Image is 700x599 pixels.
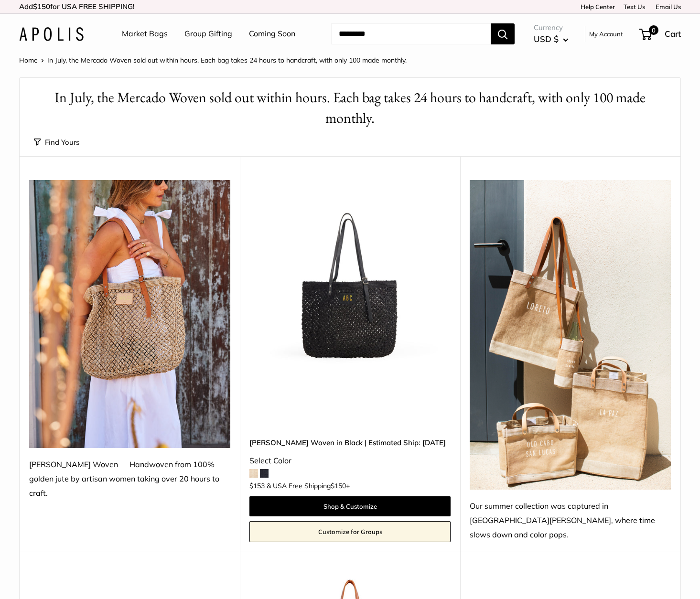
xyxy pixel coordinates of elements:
[249,180,451,381] a: Mercado Woven in Black | Estimated Ship: Oct. 19thMercado Woven in Black | Estimated Ship: Oct. 19th
[47,56,407,64] span: In July, the Mercado Woven sold out within hours. Each bag takes 24 hours to handcraft, with only...
[34,87,666,128] h1: In July, the Mercado Woven sold out within hours. Each bag takes 24 hours to handcraft, with only...
[249,521,451,542] a: Customize for Groups
[19,56,38,64] a: Home
[267,482,350,489] span: & USA Free Shipping +
[589,28,623,40] a: My Account
[491,23,515,44] button: Search
[249,27,295,41] a: Coming Soon
[470,180,671,490] img: Our summer collection was captured in Todos Santos, where time slows down and color pops.
[665,29,681,39] span: Cart
[184,27,232,41] a: Group Gifting
[29,180,230,448] img: Mercado Woven — Handwoven from 100% golden jute by artisan women taking over 20 hours to craft.
[122,27,168,41] a: Market Bags
[29,458,230,501] div: [PERSON_NAME] Woven — Handwoven from 100% golden jute by artisan women taking over 20 hours to cr...
[249,481,265,490] span: $153
[652,3,681,11] a: Email Us
[534,21,569,34] span: Currency
[331,23,491,44] input: Search...
[331,481,346,490] span: $150
[249,180,451,381] img: Mercado Woven in Black | Estimated Ship: Oct. 19th
[640,26,681,42] a: 0 Cart
[649,25,658,35] span: 0
[534,32,569,47] button: USD $
[624,3,645,11] a: Text Us
[249,496,451,516] a: Shop & Customize
[249,437,451,448] a: [PERSON_NAME] Woven in Black | Estimated Ship: [DATE]
[19,27,84,41] img: Apolis
[470,499,671,542] div: Our summer collection was captured in [GEOGRAPHIC_DATA][PERSON_NAME], where time slows down and c...
[534,34,559,44] span: USD $
[577,3,615,11] a: Help Center
[19,54,407,66] nav: Breadcrumb
[34,136,79,149] button: Find Yours
[33,2,50,11] span: $150
[249,454,451,468] div: Select Color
